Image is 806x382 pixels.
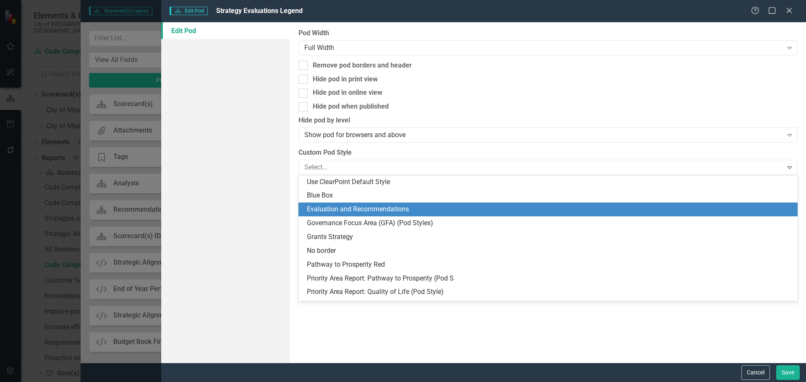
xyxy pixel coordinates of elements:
[307,260,793,270] div: Pathway to Prosperity Red
[307,191,793,200] div: Blue Box
[776,365,800,380] button: Save
[298,29,798,38] label: Pod Width
[216,7,303,15] span: Strategy Evaluations Legend
[298,116,798,125] label: Hide pod by level
[741,365,770,380] button: Cancel
[307,246,793,256] div: No border
[161,22,290,39] a: Edit Pod
[313,75,378,84] div: Hide pod in print view
[170,7,208,15] span: Edit Pod
[298,148,798,158] label: Custom Pod Style
[304,43,782,52] div: Full Width
[307,232,793,242] div: Grants Strategy
[307,287,793,297] div: Priority Area Report: Quality of Life (Pod Style)
[307,274,793,283] div: Priority Area Report: Pathway to Prosperity (Pod S
[307,205,793,214] div: Evaluation and Recommendations
[313,88,382,98] div: Hide pod in online view
[313,102,389,112] div: Hide pod when published
[313,61,412,70] div: Remove pod borders and header
[307,177,793,187] div: Use ClearPoint Default Style
[304,130,782,140] div: Show pod for browsers and above
[307,218,793,228] div: Governance Focus Area (GFA) (Pod Styles)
